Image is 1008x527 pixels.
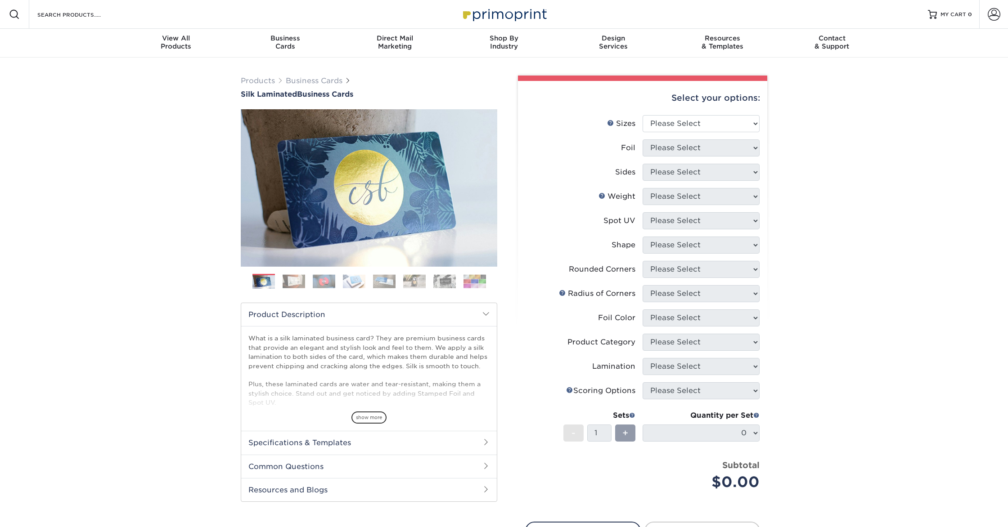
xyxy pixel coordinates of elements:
[241,455,497,478] h2: Common Questions
[566,385,635,396] div: Scoring Options
[241,90,497,98] h1: Business Cards
[558,34,668,42] span: Design
[450,34,559,42] span: Shop By
[241,303,497,326] h2: Product Description
[621,143,635,153] div: Foil
[241,90,497,98] a: Silk LaminatedBusiness Cards
[241,90,297,98] span: Silk Laminated
[231,34,340,50] div: Cards
[340,34,450,42] span: Direct Mail
[343,274,365,288] img: Business Cards 04
[248,334,490,480] p: What is a silk laminated business card? They are premium business cards that provide an elegant a...
[615,167,635,178] div: Sides
[313,274,335,288] img: Business Cards 03
[567,337,635,348] div: Product Category
[598,313,635,323] div: Foil Color
[777,34,886,50] div: & Support
[121,29,231,58] a: View AllProducts
[459,4,549,24] img: Primoprint
[558,29,668,58] a: DesignServices
[231,34,340,42] span: Business
[598,191,635,202] div: Weight
[450,29,559,58] a: Shop ByIndustry
[241,478,497,501] h2: Resources and Blogs
[351,411,387,424] span: show more
[433,274,456,288] img: Business Cards 07
[563,410,635,421] div: Sets
[241,60,497,316] img: Silk Laminated 01
[450,34,559,50] div: Industry
[340,34,450,50] div: Marketing
[241,431,497,454] h2: Specifications & Templates
[668,34,777,50] div: & Templates
[121,34,231,50] div: Products
[592,361,635,372] div: Lamination
[612,240,635,250] div: Shape
[403,274,426,288] img: Business Cards 06
[558,34,668,50] div: Services
[668,29,777,58] a: Resources& Templates
[622,426,628,440] span: +
[603,215,635,226] div: Spot UV
[607,118,635,129] div: Sizes
[643,410,760,421] div: Quantity per Set
[722,460,760,470] strong: Subtotal
[286,76,342,85] a: Business Cards
[525,81,760,115] div: Select your options:
[668,34,777,42] span: Resources
[571,426,576,440] span: -
[940,11,966,18] span: MY CART
[649,471,760,493] div: $0.00
[241,76,275,85] a: Products
[559,288,635,299] div: Radius of Corners
[121,34,231,42] span: View All
[777,34,886,42] span: Contact
[463,274,486,288] img: Business Cards 08
[340,29,450,58] a: Direct MailMarketing
[569,264,635,275] div: Rounded Corners
[968,11,972,18] span: 0
[373,274,396,288] img: Business Cards 05
[36,9,124,20] input: SEARCH PRODUCTS.....
[231,29,340,58] a: BusinessCards
[283,274,305,288] img: Business Cards 02
[252,271,275,293] img: Business Cards 01
[777,29,886,58] a: Contact& Support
